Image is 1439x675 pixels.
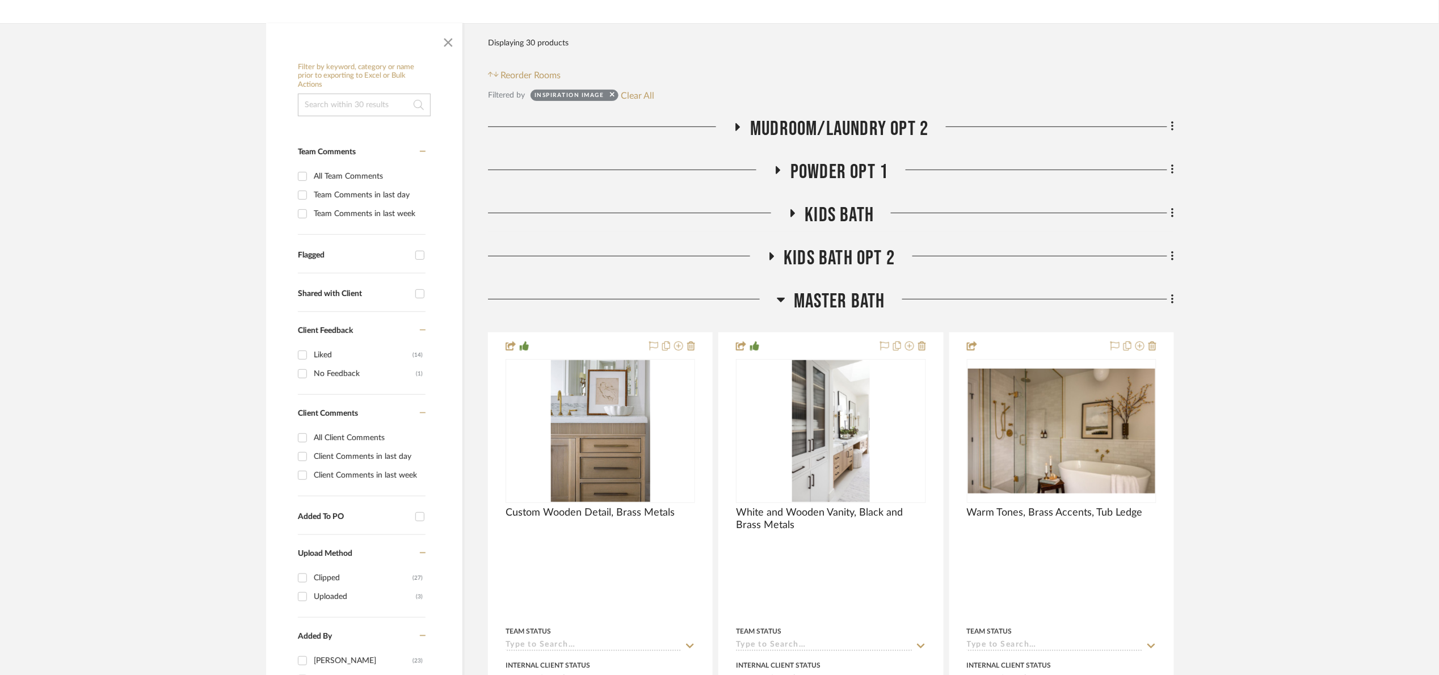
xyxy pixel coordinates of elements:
span: Client Feedback [298,327,353,335]
div: Client Comments in last week [314,466,423,484]
span: Warm Tones, Brass Accents, Tub Ledge [967,507,1143,519]
div: Liked [314,346,413,364]
div: Team Comments in last week [314,205,423,223]
span: Master Bath [794,289,885,314]
div: (14) [413,346,423,364]
div: Team Comments in last day [314,186,423,204]
img: White and Wooden Vanity, Black and Brass Metals [792,360,869,502]
div: Client Comments in last day [314,448,423,466]
div: All Team Comments [314,167,423,185]
div: Team Status [967,626,1012,636]
img: Custom Wooden Detail, Brass Metals [551,360,650,502]
img: Warm Tones, Brass Accents, Tub Ledge [968,369,1155,493]
div: Uploaded [314,588,416,606]
h6: Filter by keyword, category or name prior to exporting to Excel or Bulk Actions [298,63,431,90]
div: Internal Client Status [506,660,590,670]
button: Close [437,29,460,52]
span: Reorder Rooms [501,69,561,82]
span: Kids Bath Opt 2 [784,246,895,271]
div: No Feedback [314,365,416,383]
div: [PERSON_NAME] [314,652,413,670]
div: Filtered by [488,89,525,102]
span: Team Comments [298,148,356,156]
input: Type to Search… [967,640,1143,651]
div: (23) [413,652,423,670]
span: Upload Method [298,550,352,558]
div: (27) [413,569,423,587]
div: 0 [967,360,1156,503]
div: Team Status [736,626,781,636]
button: Reorder Rooms [488,69,561,82]
div: (1) [416,365,423,383]
div: Displaying 30 products [488,32,569,54]
span: Powder Opt 1 [790,160,888,184]
input: Type to Search… [506,640,681,651]
div: Flagged [298,251,410,260]
div: Shared with Client [298,289,410,299]
span: White and Wooden Vanity, Black and Brass Metals [736,507,925,531]
div: All Client Comments [314,429,423,447]
span: Custom Wooden Detail, Brass Metals [506,507,675,519]
div: (3) [416,588,423,606]
span: Added By [298,632,332,640]
div: Added To PO [298,512,410,522]
span: Kids Bath [805,203,874,227]
div: Clipped [314,569,413,587]
div: Internal Client Status [736,660,821,670]
span: Client Comments [298,410,358,417]
input: Search within 30 results [298,94,431,116]
input: Type to Search… [736,640,912,651]
div: Team Status [506,626,551,636]
button: Clear All [621,88,655,103]
span: Mudroom/Laundry Opt 2 [750,117,928,141]
div: Inspiration Image [535,91,604,103]
div: Internal Client Status [967,660,1051,670]
div: 0 [737,360,925,503]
